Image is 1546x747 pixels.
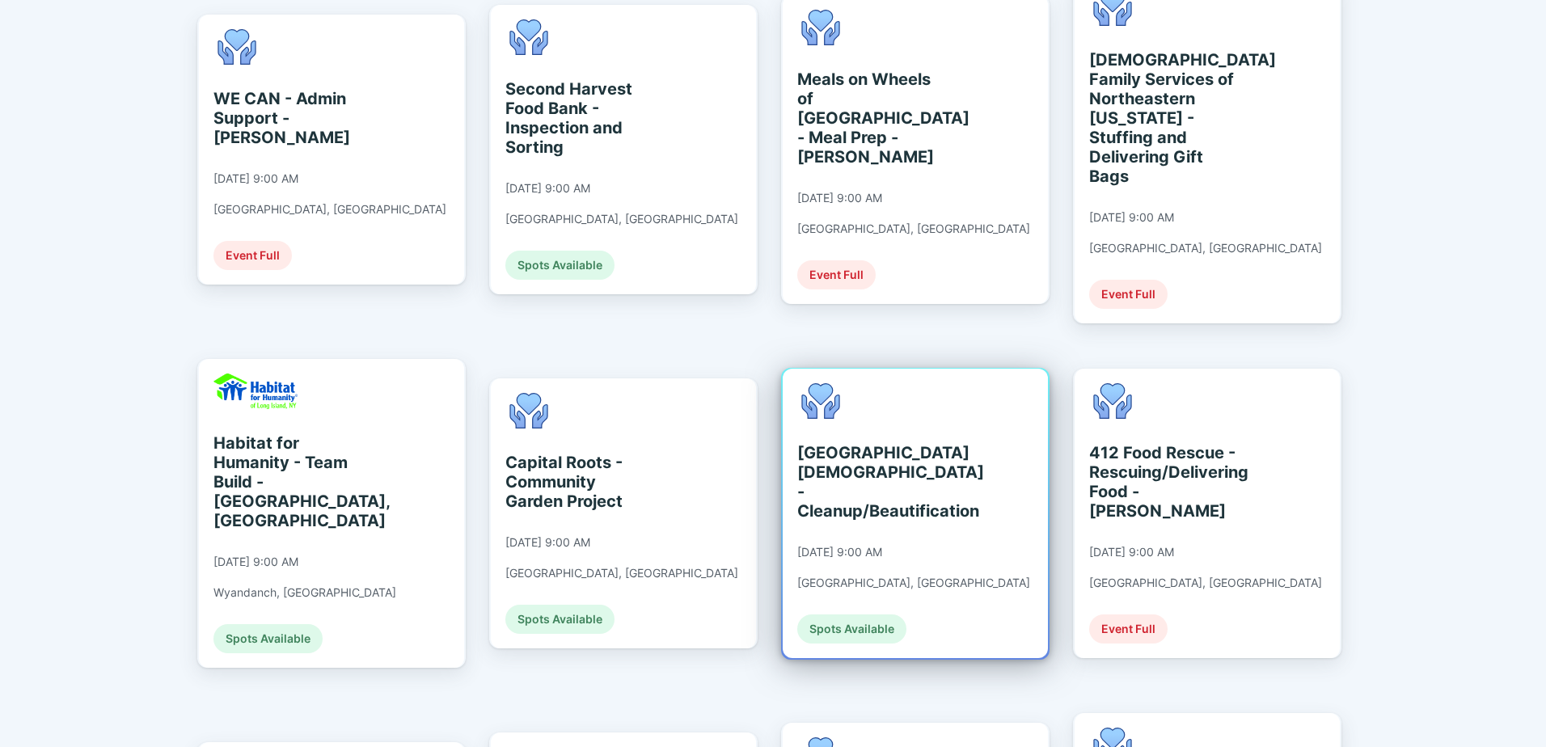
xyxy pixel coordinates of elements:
div: [DATE] 9:00 AM [213,171,298,186]
div: [GEOGRAPHIC_DATA], [GEOGRAPHIC_DATA] [797,222,1030,236]
div: [DATE] 9:00 AM [505,181,590,196]
div: [GEOGRAPHIC_DATA], [GEOGRAPHIC_DATA] [505,212,738,226]
div: Spots Available [213,624,323,653]
div: Spots Available [797,614,906,644]
div: [DATE] 9:00 AM [797,191,882,205]
div: [DATE] 9:00 AM [1089,210,1174,225]
div: Spots Available [505,605,615,634]
div: [DATE] 9:00 AM [505,535,590,550]
div: [DEMOGRAPHIC_DATA] Family Services of Northeastern [US_STATE] - Stuffing and Delivering Gift Bags [1089,50,1237,186]
div: [GEOGRAPHIC_DATA], [GEOGRAPHIC_DATA] [797,576,1030,590]
div: Event Full [1089,614,1168,644]
div: Habitat for Humanity - Team Build - [GEOGRAPHIC_DATA], [GEOGRAPHIC_DATA] [213,433,361,530]
div: [DATE] 9:00 AM [1089,545,1174,559]
div: [GEOGRAPHIC_DATA], [GEOGRAPHIC_DATA] [1089,576,1322,590]
div: Wyandanch, [GEOGRAPHIC_DATA] [213,585,396,600]
div: WE CAN - Admin Support - [PERSON_NAME] [213,89,361,147]
div: 412 Food Rescue - Rescuing/Delivering Food - [PERSON_NAME] [1089,443,1237,521]
div: Event Full [1089,280,1168,309]
div: Event Full [797,260,876,289]
div: [DATE] 9:00 AM [797,545,882,559]
div: Capital Roots - Community Garden Project [505,453,653,511]
div: [GEOGRAPHIC_DATA], [GEOGRAPHIC_DATA] [213,202,446,217]
div: [GEOGRAPHIC_DATA], [GEOGRAPHIC_DATA] [505,566,738,580]
div: [DATE] 9:00 AM [213,555,298,569]
div: [GEOGRAPHIC_DATA][DEMOGRAPHIC_DATA] - Cleanup/Beautification [797,443,945,521]
div: Meals on Wheels of [GEOGRAPHIC_DATA] - Meal Prep - [PERSON_NAME] [797,70,945,167]
div: Second Harvest Food Bank - Inspection and Sorting [505,79,653,157]
div: Spots Available [505,251,615,280]
div: Event Full [213,241,292,270]
div: [GEOGRAPHIC_DATA], [GEOGRAPHIC_DATA] [1089,241,1322,255]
